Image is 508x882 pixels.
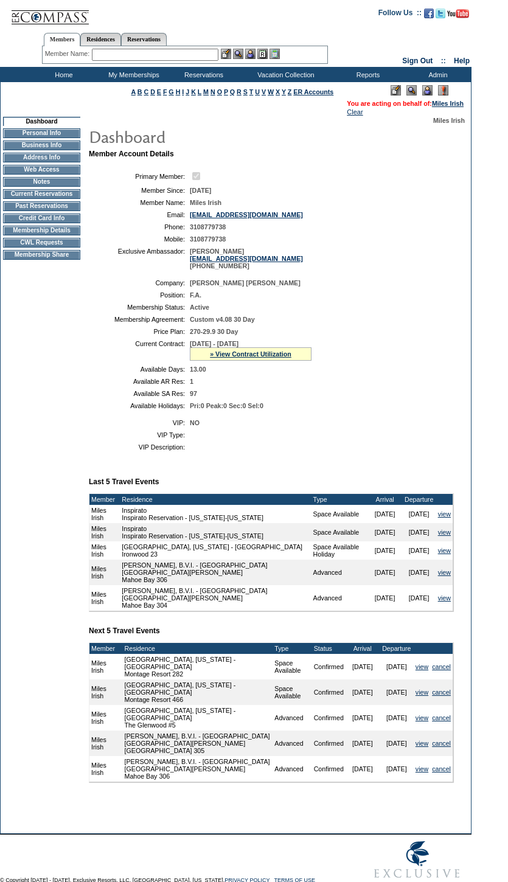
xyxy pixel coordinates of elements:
td: Advanced [311,560,368,585]
a: Sign Out [402,57,433,65]
td: Arrival [368,494,402,505]
td: Phone: [94,223,185,231]
td: Advanced [273,756,311,782]
td: Available Holidays: [94,402,185,409]
td: Space Available [311,505,368,523]
span: 3108779738 [190,235,226,243]
td: Space Available Holiday [311,541,368,560]
a: Y [282,88,286,95]
td: CWL Requests [3,238,80,248]
td: Primary Member: [94,170,185,182]
td: VIP Type: [94,431,185,439]
a: I [182,88,184,95]
b: Member Account Details [89,150,174,158]
a: view [416,765,428,773]
td: Miles Irish [89,705,119,731]
a: T [249,88,254,95]
td: Miles Irish [89,505,120,523]
td: Space Available [273,679,311,705]
span: :: [441,57,446,65]
td: Membership Details [3,226,80,235]
a: C [144,88,148,95]
td: Departure [402,494,436,505]
a: Members [44,33,81,46]
td: Reports [332,67,402,82]
a: P [224,88,228,95]
a: R [237,88,242,95]
a: Help [454,57,470,65]
td: Exclusive Ambassador: [94,248,185,269]
a: L [198,88,201,95]
td: Departure [380,643,414,654]
td: [DATE] [368,505,402,523]
a: S [243,88,248,95]
td: Home [27,67,97,82]
td: [DATE] [380,654,414,679]
a: A [131,88,136,95]
a: Residences [80,33,121,46]
a: » View Contract Utilization [210,350,291,358]
td: Dashboard [3,117,80,126]
img: pgTtlDashboard.gif [88,124,332,148]
img: b_calculator.gif [270,49,280,59]
img: b_edit.gif [221,49,231,59]
td: [DATE] [380,679,414,705]
a: O [217,88,222,95]
a: D [150,88,155,95]
td: [DATE] [346,679,380,705]
td: Current Reservations [3,189,80,199]
span: 13.00 [190,366,206,373]
td: My Memberships [97,67,167,82]
a: ER Accounts [293,88,333,95]
td: Position: [94,291,185,299]
td: Personal Info [3,128,80,138]
a: V [262,88,266,95]
a: E [157,88,161,95]
td: Web Access [3,165,80,175]
a: view [416,740,428,747]
td: Member Name: [94,199,185,206]
td: Miles Irish [89,654,119,679]
span: Pri:0 Peak:0 Sec:0 Sel:0 [190,402,263,409]
td: Type [273,643,311,654]
a: view [416,689,428,696]
td: Company: [94,279,185,286]
td: [DATE] [402,560,436,585]
td: Vacation Collection [237,67,332,82]
td: Mobile: [94,235,185,243]
img: Follow us on Twitter [436,9,445,18]
td: [PERSON_NAME], B.V.I. - [GEOGRAPHIC_DATA] [GEOGRAPHIC_DATA][PERSON_NAME] [GEOGRAPHIC_DATA] 305 [123,731,273,756]
td: Confirmed [312,705,346,731]
td: Credit Card Info [3,214,80,223]
td: Member Since: [94,187,185,194]
span: You are acting on behalf of: [347,100,464,107]
span: Miles Irish [433,117,465,124]
a: N [211,88,215,95]
td: Reservations [167,67,237,82]
a: view [438,510,451,518]
td: [DATE] [368,560,402,585]
b: Last 5 Travel Events [89,477,159,486]
td: [DATE] [380,705,414,731]
td: Miles Irish [89,541,120,560]
a: [EMAIL_ADDRESS][DOMAIN_NAME] [190,255,303,262]
img: Become our fan on Facebook [424,9,434,18]
img: View Mode [406,85,417,95]
td: [GEOGRAPHIC_DATA], [US_STATE] - [GEOGRAPHIC_DATA] Montage Resort 282 [123,654,273,679]
td: [DATE] [380,756,414,782]
td: Follow Us :: [378,7,422,22]
td: [DATE] [368,585,402,611]
td: [PERSON_NAME], B.V.I. - [GEOGRAPHIC_DATA] [GEOGRAPHIC_DATA][PERSON_NAME] Mahoe Bay 306 [123,756,273,782]
td: [DATE] [402,541,436,560]
td: Miles Irish [89,756,119,782]
a: M [203,88,209,95]
td: Confirmed [312,731,346,756]
a: view [416,663,428,670]
span: Miles Irish [190,199,221,206]
a: view [416,714,428,721]
span: 3108779738 [190,223,226,231]
span: F.A. [190,291,201,299]
td: Available AR Res: [94,378,185,385]
a: X [276,88,280,95]
td: Residence [120,494,311,505]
